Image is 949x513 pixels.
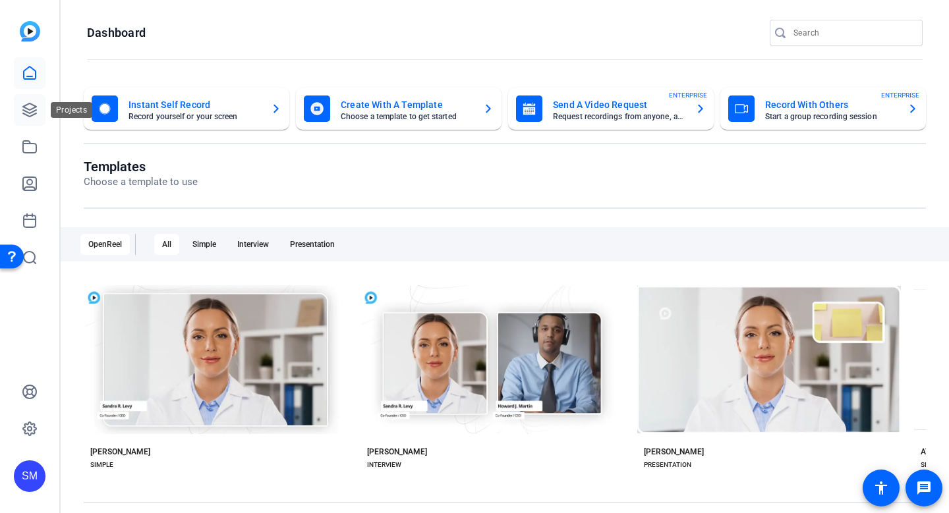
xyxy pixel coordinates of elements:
[916,480,932,496] mat-icon: message
[90,460,113,470] div: SIMPLE
[84,88,289,130] button: Instant Self RecordRecord yourself or your screen
[367,460,401,470] div: INTERVIEW
[793,25,912,41] input: Search
[720,88,926,130] button: Record With OthersStart a group recording sessionENTERPRISE
[185,234,224,255] div: Simple
[644,460,691,470] div: PRESENTATION
[669,90,707,100] span: ENTERPRISE
[881,90,919,100] span: ENTERPRISE
[229,234,277,255] div: Interview
[20,21,40,41] img: blue-gradient.svg
[90,446,150,457] div: [PERSON_NAME]
[553,113,685,121] mat-card-subtitle: Request recordings from anyone, anywhere
[921,460,944,470] div: SIMPLE
[367,446,427,457] div: [PERSON_NAME]
[87,25,146,41] h1: Dashboard
[553,97,685,113] mat-card-title: Send A Video Request
[154,234,179,255] div: All
[129,113,260,121] mat-card-subtitle: Record yourself or your screen
[341,113,473,121] mat-card-subtitle: Choose a template to get started
[84,175,198,190] p: Choose a template to use
[341,97,473,113] mat-card-title: Create With A Template
[873,480,889,496] mat-icon: accessibility
[765,97,897,113] mat-card-title: Record With Others
[765,113,897,121] mat-card-subtitle: Start a group recording session
[644,446,704,457] div: [PERSON_NAME]
[296,88,502,130] button: Create With A TemplateChoose a template to get started
[84,159,198,175] h1: Templates
[80,234,130,255] div: OpenReel
[129,97,260,113] mat-card-title: Instant Self Record
[282,234,343,255] div: Presentation
[508,88,714,130] button: Send A Video RequestRequest recordings from anyone, anywhereENTERPRISE
[51,102,92,118] div: Projects
[14,460,45,492] div: SM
